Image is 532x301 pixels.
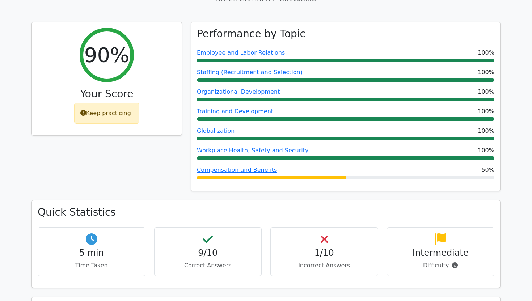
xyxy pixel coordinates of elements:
p: Difficulty [393,261,489,270]
a: Organizational Development [197,88,280,95]
span: 100% [478,146,494,155]
h4: 9/10 [160,248,256,258]
a: Employee and Labor Relations [197,49,285,56]
h4: 1/10 [276,248,372,258]
span: 100% [478,68,494,77]
h3: Quick Statistics [38,206,494,219]
p: Time Taken [44,261,139,270]
a: Globalization [197,127,235,134]
span: 100% [478,127,494,135]
span: 100% [478,48,494,57]
p: Incorrect Answers [276,261,372,270]
p: Correct Answers [160,261,256,270]
h3: Your Score [38,88,176,100]
div: Keep practicing! [74,103,140,124]
h2: 90% [84,43,129,67]
h4: Intermediate [393,248,489,258]
span: 100% [478,107,494,116]
span: 100% [478,88,494,96]
h3: Performance by Topic [197,28,305,40]
span: 50% [481,166,494,174]
a: Training and Development [197,108,273,115]
a: Staffing (Recruitment and Selection) [197,69,303,76]
h4: 5 min [44,248,139,258]
a: Workplace Health, Safety and Security [197,147,309,154]
a: Compensation and Benefits [197,166,277,173]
